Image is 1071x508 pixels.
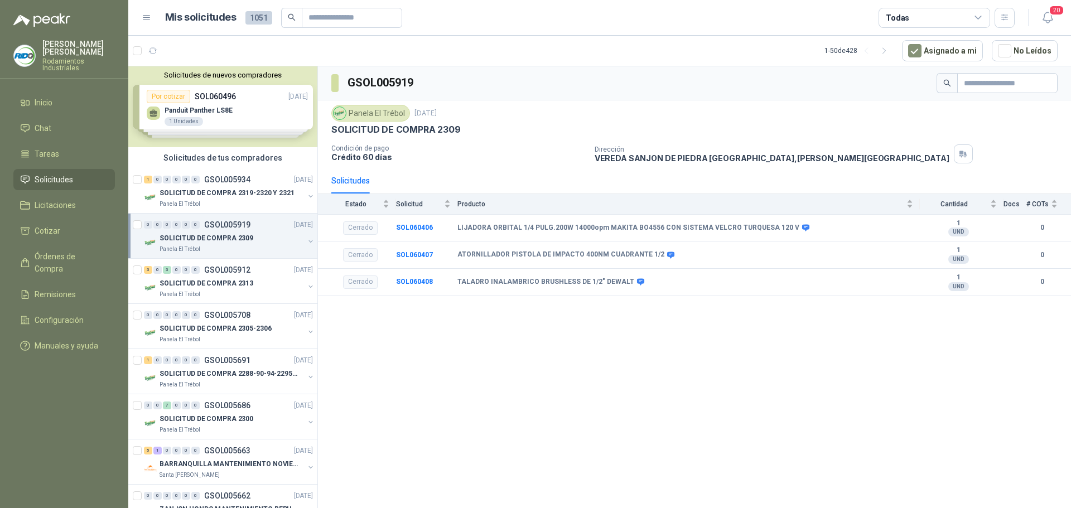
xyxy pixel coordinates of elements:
a: 0 0 0 0 0 0 GSOL005919[DATE] Company LogoSOLICITUD DE COMPRA 2309Panela El Trébol [144,218,315,254]
div: 0 [172,447,181,454]
a: SOL060406 [396,224,433,231]
p: Panela El Trébol [160,245,200,254]
div: 0 [172,492,181,500]
div: 0 [153,311,162,319]
div: 0 [191,401,200,409]
div: 0 [191,447,200,454]
div: 0 [144,492,152,500]
p: [DATE] [294,491,313,501]
div: 0 [191,176,200,183]
p: [DATE] [294,220,313,230]
div: 1 [153,447,162,454]
div: 0 [182,356,190,364]
p: Rodamientos Industriales [42,58,115,71]
div: 0 [163,356,171,364]
div: 0 [163,221,171,229]
img: Company Logo [144,371,157,385]
div: 0 [144,311,152,319]
button: No Leídos [992,40,1058,61]
div: 7 [163,401,171,409]
p: [PERSON_NAME] [PERSON_NAME] [42,40,115,56]
img: Company Logo [144,417,157,430]
b: 0 [1026,250,1058,260]
b: 1 [920,246,997,255]
span: # COTs [1026,200,1049,208]
a: Inicio [13,92,115,113]
div: 0 [182,401,190,409]
a: Tareas [13,143,115,165]
div: 0 [182,447,190,454]
p: [DATE] [294,310,313,321]
div: 0 [182,266,190,274]
div: Cerrado [343,248,378,262]
th: Docs [1004,193,1026,214]
img: Company Logo [144,462,157,475]
b: TALADRO INALAMBRICO BRUSHLESS DE 1/2" DEWALT [457,278,634,287]
span: Producto [457,200,904,208]
div: 0 [172,176,181,183]
a: Cotizar [13,220,115,241]
div: 0 [172,266,181,274]
a: 5 1 0 0 0 0 GSOL005663[DATE] Company LogoBARRANQUILLA MANTENIMIENTO NOVIEMBRESanta [PERSON_NAME] [144,444,315,480]
div: 0 [191,356,200,364]
img: Logo peakr [13,13,70,27]
div: 3 [144,266,152,274]
button: Asignado a mi [902,40,983,61]
div: 5 [144,447,152,454]
p: GSOL005708 [204,311,250,319]
a: 0 0 0 0 0 0 GSOL005708[DATE] Company LogoSOLICITUD DE COMPRA 2305-2306Panela El Trébol [144,308,315,344]
div: 0 [172,311,181,319]
div: 0 [163,447,171,454]
p: Panela El Trébol [160,290,200,299]
p: BARRANQUILLA MANTENIMIENTO NOVIEMBRE [160,459,298,470]
span: Solicitud [396,200,442,208]
b: 0 [1026,222,1058,233]
img: Company Logo [14,45,35,66]
p: SOLICITUD DE COMPRA 2305-2306 [160,323,272,334]
p: GSOL005686 [204,401,250,409]
div: Cerrado [343,275,378,289]
div: 0 [191,311,200,319]
div: 1 [144,176,152,183]
p: Panela El Trébol [160,200,200,209]
h1: Mis solicitudes [165,9,237,26]
div: 0 [163,492,171,500]
div: 0 [153,492,162,500]
div: 0 [153,221,162,229]
div: 0 [191,492,200,500]
div: 0 [191,266,200,274]
span: Cotizar [35,225,60,237]
p: Dirección [595,146,949,153]
span: Manuales y ayuda [35,340,98,352]
div: 0 [182,311,190,319]
p: Panela El Trébol [160,380,200,389]
a: 0 0 7 0 0 0 GSOL005686[DATE] Company LogoSOLICITUD DE COMPRA 2300Panela El Trébol [144,399,315,434]
p: Crédito 60 días [331,152,586,162]
div: 0 [144,401,152,409]
p: GSOL005662 [204,492,250,500]
p: SOLICITUD DE COMPRA 2288-90-94-2295-96-2301-02-04 [160,369,298,379]
p: Condición de pago [331,144,586,152]
div: 0 [182,176,190,183]
th: Solicitud [396,193,457,214]
b: 1 [920,273,997,282]
div: Solicitudes [331,175,370,187]
div: Todas [886,12,909,24]
b: SOL060407 [396,251,433,259]
div: UND [948,228,969,236]
div: 0 [172,356,181,364]
span: 20 [1049,5,1064,16]
span: Chat [35,122,51,134]
div: UND [948,282,969,291]
p: GSOL005919 [204,221,250,229]
img: Company Logo [334,107,346,119]
span: Solicitudes [35,173,73,186]
p: [DATE] [294,446,313,456]
div: 0 [163,176,171,183]
th: Producto [457,193,920,214]
div: 0 [153,356,162,364]
a: SOL060408 [396,278,433,286]
span: 1051 [245,11,272,25]
div: Panela El Trébol [331,105,410,122]
span: Configuración [35,314,84,326]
